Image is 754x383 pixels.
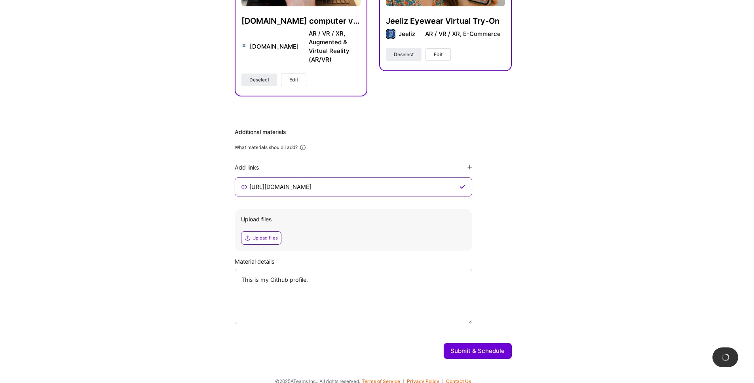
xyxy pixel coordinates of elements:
[722,353,729,361] img: loading
[245,235,251,241] i: icon Upload2
[460,184,465,190] i: icon CheckPurple
[425,48,451,61] button: Edit
[235,257,512,266] div: Material details
[289,76,298,83] span: Edit
[250,29,361,64] div: [DOMAIN_NAME] AR / VR / XR, Augmented & Virtual Reality (AR/VR)
[235,164,259,171] div: Add links
[281,74,306,86] button: Edit
[241,184,247,190] i: icon LinkSecondary
[386,48,422,61] button: Deselect
[235,144,298,151] div: What materials should I add?
[241,43,247,48] img: Company logo
[249,182,458,192] input: Enter link
[386,16,505,26] h4: Jeeliz Eyewear Virtual Try-On
[253,235,278,241] div: Upload files
[299,144,306,151] i: icon Info
[249,76,269,83] span: Deselect
[399,30,501,38] div: Jeeliz AR / VR / XR, E-Commerce
[434,51,443,58] span: Edit
[241,215,466,223] div: Upload files
[467,165,472,170] i: icon PlusBlackFlat
[235,269,472,324] textarea: This is my Github profile.
[241,74,277,86] button: Deselect
[241,16,361,26] h4: [DOMAIN_NAME] computer vision libraries
[386,29,395,39] img: Company logo
[235,128,512,136] div: Additional materials
[444,343,512,359] button: Submit & Schedule
[394,51,414,58] span: Deselect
